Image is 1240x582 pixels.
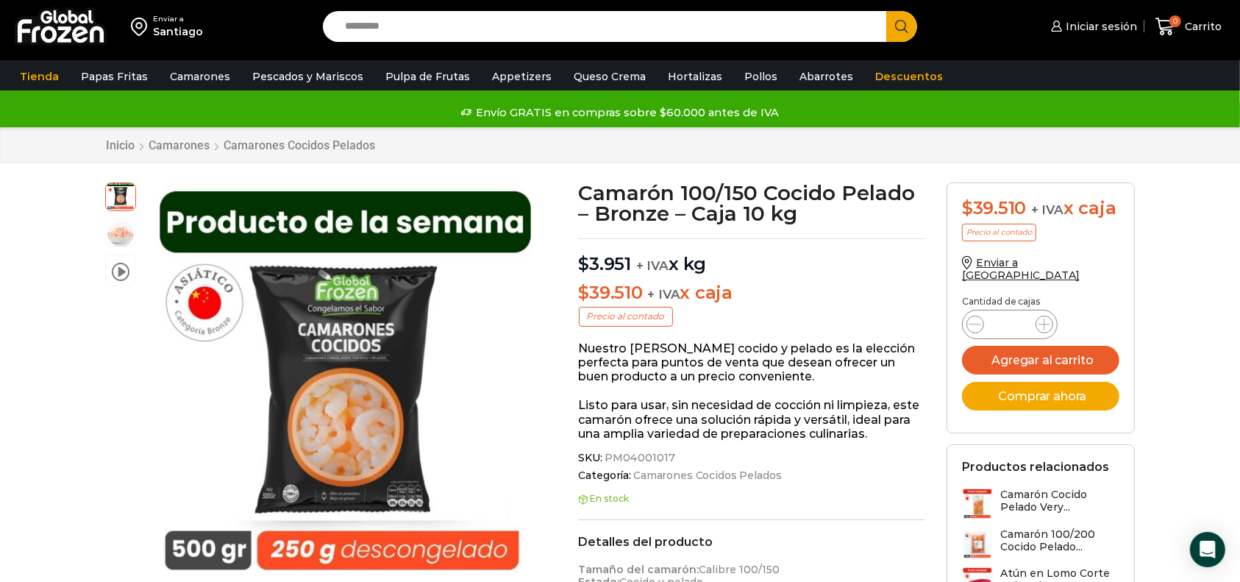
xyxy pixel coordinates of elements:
a: Camarones [163,63,238,91]
h1: Camarón 100/150 Cocido Pelado – Bronze – Caja 10 kg [579,182,925,224]
h3: Camarón Cocido Pelado Very... [1000,489,1119,514]
a: Camarones Cocidos Pelados [223,138,376,152]
a: Enviar a [GEOGRAPHIC_DATA] [962,256,1080,282]
a: Appetizers [485,63,559,91]
a: Tienda [13,63,66,91]
button: Search button [886,11,917,42]
span: PM04001017 [602,452,675,464]
p: x kg [579,238,925,275]
span: SKU: [579,452,925,464]
span: $ [579,282,590,303]
h3: Camarón 100/200 Cocido Pelado... [1000,528,1119,553]
span: + IVA [636,258,669,273]
div: Santiago [153,24,203,39]
a: Camarones Cocidos Pelados [631,469,782,482]
h2: Detalles del producto [579,535,925,549]
a: Queso Crema [566,63,653,91]
bdi: 3.951 [579,253,632,274]
span: 100-150 [106,219,135,249]
div: Enviar a [153,14,203,24]
nav: Breadcrumb [105,138,376,152]
span: Carrito [1181,19,1222,34]
a: Hortalizas [660,63,730,91]
span: 0 [1169,15,1181,27]
bdi: 39.510 [579,282,643,303]
span: + IVA [648,287,680,302]
p: Listo para usar, sin necesidad de cocción ni limpieza, este camarón ofrece una solución rápida y ... [579,398,925,441]
input: Product quantity [996,314,1024,335]
span: $ [579,253,590,274]
a: 0 Carrito [1152,10,1225,44]
a: Pescados y Mariscos [245,63,371,91]
p: Precio al contado [579,307,673,326]
a: Iniciar sesión [1047,12,1137,41]
button: Agregar al carrito [962,346,1119,375]
span: + IVA [1031,202,1063,217]
a: Inicio [105,138,135,152]
h2: Productos relacionados [962,460,1109,474]
p: En stock [579,494,925,504]
a: Pulpa de Frutas [378,63,477,91]
p: x caja [579,283,925,304]
span: Iniciar sesión [1062,19,1137,34]
bdi: 39.510 [962,197,1026,219]
img: address-field-icon.svg [131,14,153,39]
div: x caja [962,198,1119,219]
p: Cantidad de cajas [962,297,1119,307]
a: Camarón Cocido Pelado Very... [962,489,1119,520]
a: Abarrotes [792,63,860,91]
a: Descuentos [868,63,950,91]
span: 100:150 [106,181,135,210]
div: Open Intercom Messenger [1190,532,1225,567]
span: Categoría: [579,469,925,482]
p: Precio al contado [962,224,1036,241]
span: $ [962,197,973,219]
strong: Tamaño del camarón: [579,563,699,576]
a: Pollos [737,63,785,91]
a: Camarones [148,138,210,152]
a: Papas Fritas [74,63,155,91]
a: Camarón 100/200 Cocido Pelado... [962,528,1119,560]
p: Nuestro [PERSON_NAME] cocido y pelado es la elección perfecta para puntos de venta que desean ofr... [579,341,925,384]
button: Comprar ahora [962,382,1119,411]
